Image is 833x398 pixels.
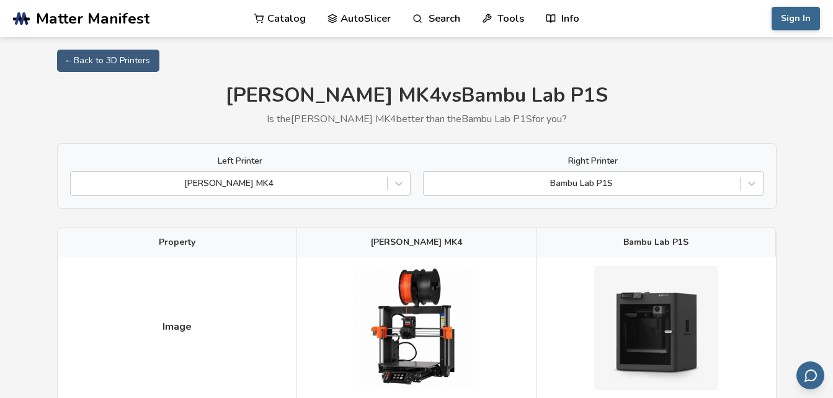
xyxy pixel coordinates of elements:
[77,179,79,188] input: [PERSON_NAME] MK4
[796,361,824,389] button: Send feedback via email
[772,7,820,30] button: Sign In
[423,156,764,166] label: Right Printer
[163,321,192,332] span: Image
[57,84,777,107] h1: [PERSON_NAME] MK4 vs Bambu Lab P1S
[623,237,688,247] span: Bambu Lab P1S
[371,237,462,247] span: [PERSON_NAME] MK4
[354,266,478,390] img: Prusa MK4
[57,113,777,125] p: Is the [PERSON_NAME] MK4 better than the Bambu Lab P1S for you?
[57,50,159,72] a: ← Back to 3D Printers
[70,156,411,166] label: Left Printer
[430,179,432,188] input: Bambu Lab P1S
[594,266,718,390] img: Bambu Lab P1S
[36,10,149,27] span: Matter Manifest
[159,237,195,247] span: Property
